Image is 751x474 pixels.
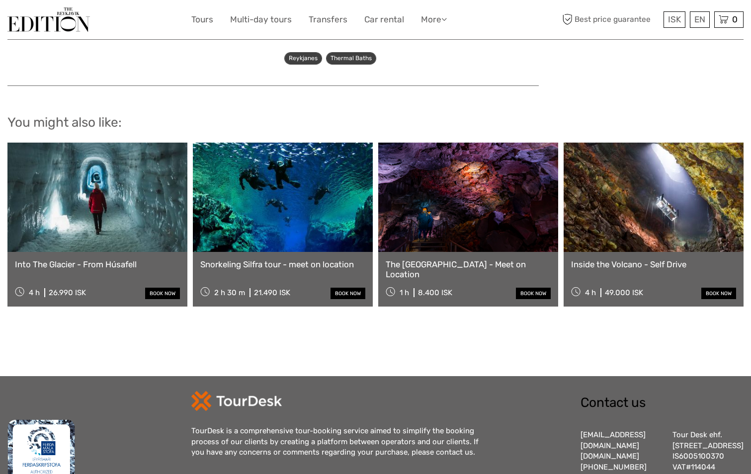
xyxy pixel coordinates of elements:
a: book now [701,288,736,299]
img: td-logo-white.png [191,391,281,411]
span: 1 h [400,288,409,297]
span: Best price guarantee [560,11,661,28]
a: More [421,12,447,27]
div: 8.400 ISK [418,288,452,297]
img: The Reykjavík Edition [7,7,90,32]
div: 49.000 ISK [605,288,643,297]
a: Multi-day tours [230,12,292,27]
a: book now [145,288,180,299]
a: Car rental [364,12,404,27]
a: Thermal Baths [326,52,376,65]
div: 26.990 ISK [49,288,86,297]
a: [DOMAIN_NAME] [581,452,639,461]
span: 4 h [585,288,596,297]
div: TourDesk is a comprehensive tour-booking service aimed to simplify the booking process of our cli... [191,426,490,458]
a: book now [331,288,365,299]
h2: Contact us [581,395,744,411]
div: 21.490 ISK [254,288,290,297]
a: Reykjanes [284,52,322,65]
h2: You might also like: [7,115,744,131]
span: ISK [668,14,681,24]
a: Snorkeling Silfra tour - meet on location [200,259,365,269]
div: EN [690,11,710,28]
a: Inside the Volcano - Self Drive [571,259,736,269]
span: 4 h [29,288,40,297]
a: Transfers [309,12,347,27]
a: The [GEOGRAPHIC_DATA] - Meet on Location [386,259,551,280]
a: Tours [191,12,213,27]
a: book now [516,288,551,299]
a: Into The Glacier - From Húsafell [15,259,180,269]
span: 0 [731,14,739,24]
span: 2 h 30 m [214,288,245,297]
